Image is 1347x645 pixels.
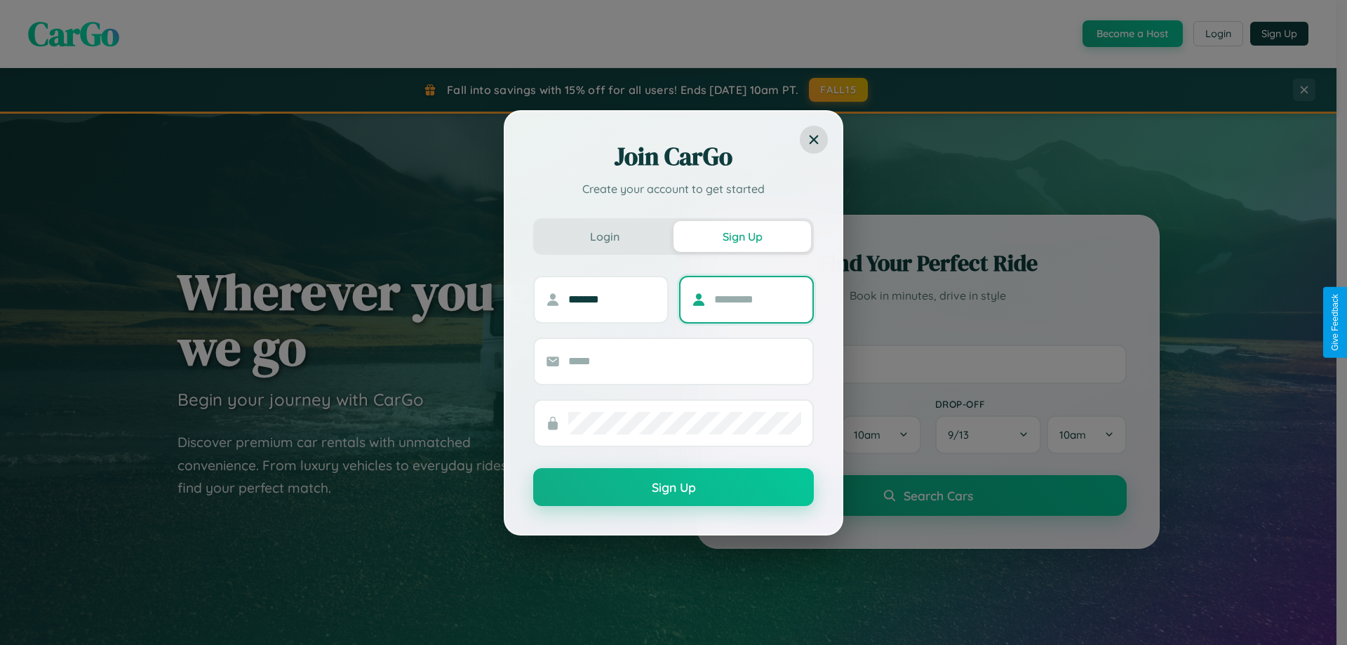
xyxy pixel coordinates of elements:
[533,468,814,506] button: Sign Up
[536,221,673,252] button: Login
[1330,294,1340,351] div: Give Feedback
[533,140,814,173] h2: Join CarGo
[673,221,811,252] button: Sign Up
[533,180,814,197] p: Create your account to get started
